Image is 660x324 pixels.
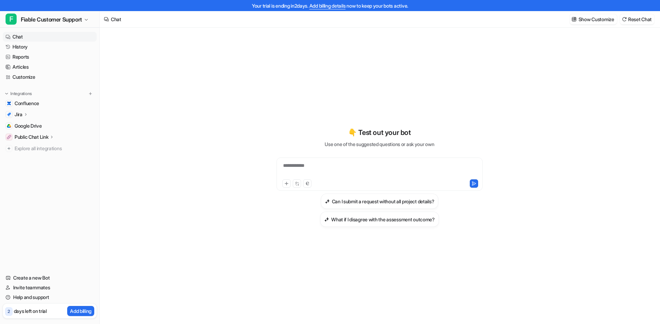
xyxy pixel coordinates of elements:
[3,121,97,131] a: Google DriveGoogle Drive
[6,14,17,25] span: F
[321,194,439,209] button: Can I submit a request without all project details?Can I submit a request without all project det...
[3,283,97,292] a: Invite teammates
[622,17,627,22] img: reset
[111,16,121,23] div: Chat
[3,90,34,97] button: Integrations
[320,212,439,227] button: What if I disagree with the assessment outcome?What if I disagree with the assessment outcome?
[572,17,577,22] img: customize
[3,99,97,108] a: ConfluenceConfluence
[14,307,47,315] p: days left on trial
[620,14,654,24] button: Reset Chat
[15,134,49,140] p: Public Chat Link
[325,199,330,204] img: Can I submit a request without all project details?
[7,124,11,128] img: Google Drive
[579,16,614,23] p: Show Customize
[70,307,91,315] p: Add billing
[3,273,97,283] a: Create a new Bot
[7,112,11,117] img: Jira
[570,14,617,24] button: Show Customize
[7,135,11,139] img: Public Chat Link
[15,122,42,129] span: Google Drive
[8,308,10,315] p: 2
[3,62,97,72] a: Articles
[15,100,39,107] span: Confluence
[3,52,97,62] a: Reports
[10,91,32,96] p: Integrations
[3,42,97,52] a: History
[3,292,97,302] a: Help and support
[21,15,82,24] span: Fiable Customer Support
[3,144,97,153] a: Explore all integrations
[348,127,411,138] p: 👇 Test out your bot
[309,3,346,9] a: Add billing details
[324,217,329,222] img: What if I disagree with the assessment outcome?
[3,32,97,42] a: Chat
[15,143,94,154] span: Explore all integrations
[7,101,11,105] img: Confluence
[88,91,93,96] img: menu_add.svg
[331,216,435,223] h3: What if I disagree with the assessment outcome?
[67,306,94,316] button: Add billing
[4,91,9,96] img: expand menu
[15,111,23,118] p: Jira
[325,140,434,148] p: Use one of the suggested questions or ask your own
[3,72,97,82] a: Customize
[6,145,12,152] img: explore all integrations
[332,198,434,205] h3: Can I submit a request without all project details?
